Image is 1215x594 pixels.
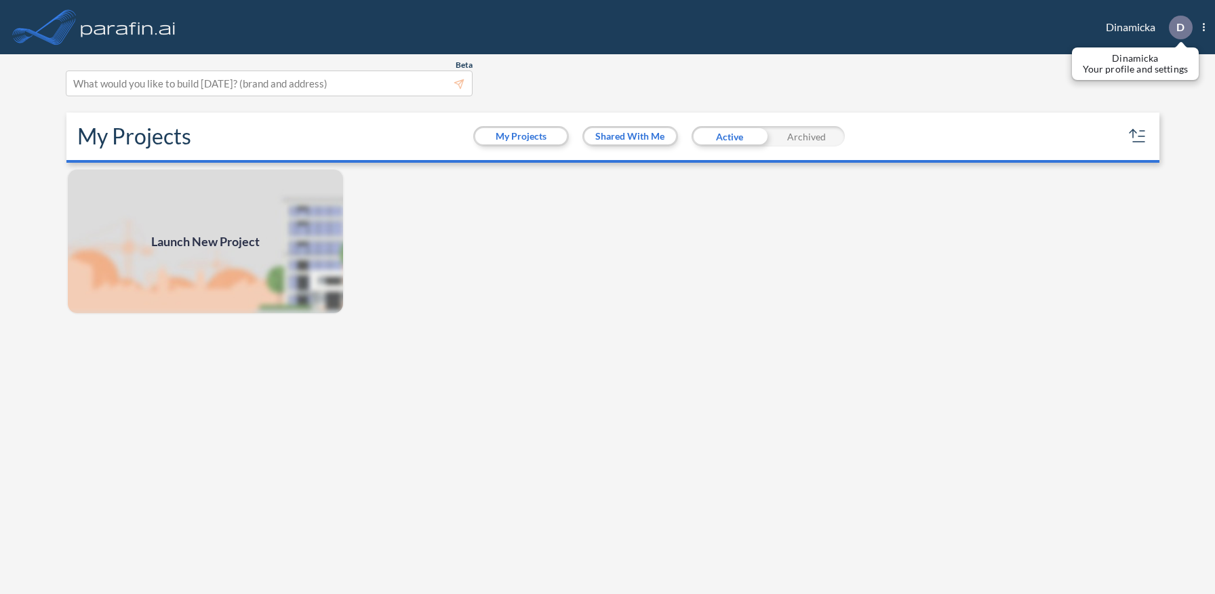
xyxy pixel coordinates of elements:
[66,168,344,315] img: add
[584,128,676,144] button: Shared With Me
[1176,21,1184,33] p: D
[475,128,567,144] button: My Projects
[1083,53,1188,64] p: Dinamicka
[768,126,845,146] div: Archived
[1085,16,1205,39] div: Dinamicka
[1083,64,1188,75] p: Your profile and settings
[66,168,344,315] a: Launch New Project
[77,123,191,149] h2: My Projects
[692,126,768,146] div: Active
[78,14,178,41] img: logo
[151,233,260,251] span: Launch New Project
[456,60,473,71] span: Beta
[1127,125,1149,147] button: sort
